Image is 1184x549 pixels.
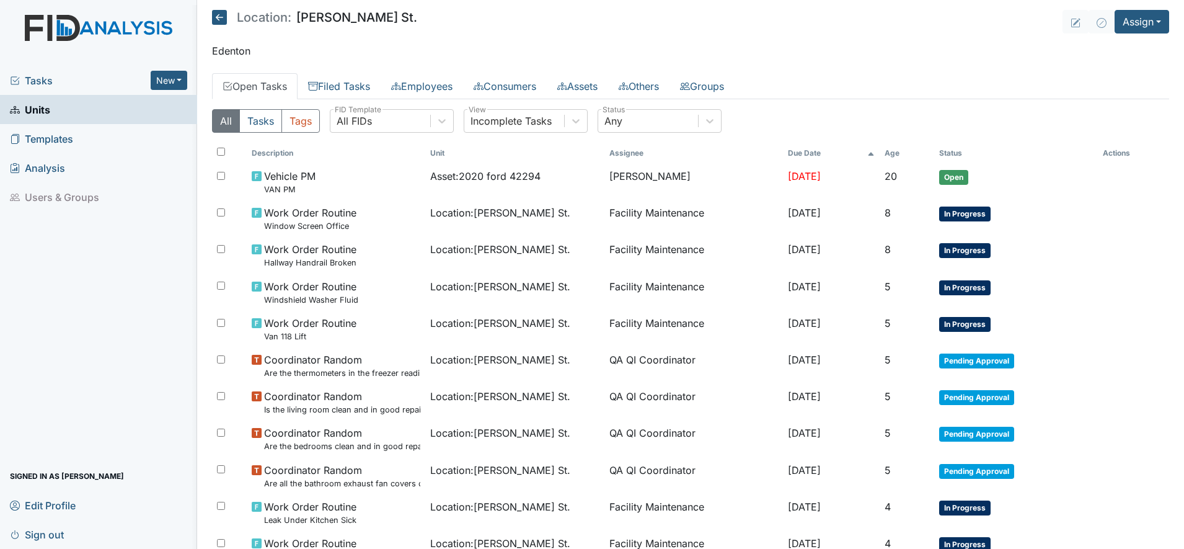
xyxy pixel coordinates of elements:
span: In Progress [939,207,991,221]
button: Assign [1115,10,1169,33]
span: [DATE] [788,280,821,293]
span: Work Order Routine Windshield Washer Fluid [264,279,358,306]
th: Actions [1098,143,1160,164]
span: Asset : 2020 ford 42294 [430,169,541,184]
h5: [PERSON_NAME] St. [212,10,417,25]
span: Location: [237,11,291,24]
div: Incomplete Tasks [471,114,552,128]
span: Location : [PERSON_NAME] St. [430,352,570,367]
span: Location : [PERSON_NAME] St. [430,463,570,478]
span: 5 [885,280,891,293]
span: [DATE] [788,317,821,329]
small: Is the living room clean and in good repair? [264,404,420,416]
th: Toggle SortBy [783,143,880,164]
span: Signed in as [PERSON_NAME] [10,466,124,486]
span: Pending Approval [939,354,1014,368]
span: [DATE] [788,207,821,219]
span: In Progress [939,243,991,258]
span: Analysis [10,158,65,177]
th: Assignee [604,143,783,164]
td: QA QI Coordinator [604,458,783,494]
span: Coordinator Random Are all the bathroom exhaust fan covers clean and dust free? [264,463,420,489]
span: Edit Profile [10,496,76,515]
span: Work Order Routine Window Screen Office [264,205,356,232]
a: Tasks [10,73,151,88]
span: Location : [PERSON_NAME] St. [430,389,570,404]
a: Filed Tasks [298,73,381,99]
div: Any [604,114,622,128]
span: Pending Approval [939,390,1014,405]
span: [DATE] [788,243,821,256]
span: Sign out [10,525,64,544]
span: Coordinator Random Are the bedrooms clean and in good repair? [264,426,420,452]
td: Facility Maintenance [604,274,783,311]
span: Location : [PERSON_NAME] St. [430,316,570,331]
span: Work Order Routine Van 118 Lift [264,316,356,342]
th: Toggle SortBy [247,143,425,164]
span: Pending Approval [939,464,1014,479]
div: All FIDs [337,114,372,128]
small: VAN PM [264,184,316,195]
td: Facility Maintenance [604,311,783,347]
small: Hallway Handrail Broken [264,257,356,269]
p: Edenton [212,43,1169,58]
th: Toggle SortBy [425,143,604,164]
span: Templates [10,129,73,148]
a: Employees [381,73,463,99]
span: Pending Approval [939,427,1014,442]
button: All [212,109,240,133]
span: Vehicle PM VAN PM [264,169,316,195]
span: Location : [PERSON_NAME] St. [430,499,570,514]
span: Units [10,100,50,119]
small: Windshield Washer Fluid [264,294,358,306]
span: Work Order Routine Leak Under Kitchen Sick [264,499,356,526]
span: [DATE] [788,464,821,476]
td: Facility Maintenance [604,494,783,531]
span: Location : [PERSON_NAME] St. [430,426,570,440]
span: Coordinator Random Is the living room clean and in good repair? [264,389,420,416]
button: Tags [281,109,320,133]
span: 5 [885,317,891,329]
td: Facility Maintenance [604,237,783,274]
a: Groups [669,73,735,99]
small: Window Screen Office [264,220,356,232]
td: [PERSON_NAME] [604,164,783,200]
span: Open [939,170,968,185]
button: Tasks [239,109,282,133]
span: 5 [885,354,891,366]
div: Type filter [212,109,320,133]
span: 5 [885,427,891,439]
th: Toggle SortBy [880,143,934,164]
span: Work Order Routine Hallway Handrail Broken [264,242,356,269]
th: Toggle SortBy [934,143,1097,164]
span: 8 [885,207,891,219]
span: [DATE] [788,501,821,513]
span: 4 [885,501,891,513]
a: Others [608,73,669,99]
span: 5 [885,390,891,403]
td: Facility Maintenance [604,200,783,237]
span: In Progress [939,280,991,295]
span: Location : [PERSON_NAME] St. [430,279,570,294]
small: Are the bedrooms clean and in good repair? [264,440,420,452]
span: [DATE] [788,390,821,403]
td: QA QI Coordinator [604,384,783,421]
small: Are all the bathroom exhaust fan covers clean and dust free? [264,478,420,489]
span: Location : [PERSON_NAME] St. [430,205,570,220]
span: 8 [885,243,891,256]
td: QA QI Coordinator [604,347,783,384]
small: Are the thermometers in the freezer reading between 0 degrees and 10 degrees? [264,367,420,379]
span: [DATE] [788,427,821,439]
span: [DATE] [788,354,821,366]
span: In Progress [939,501,991,516]
span: [DATE] [788,170,821,182]
span: 5 [885,464,891,476]
small: Leak Under Kitchen Sick [264,514,356,526]
span: Coordinator Random Are the thermometers in the freezer reading between 0 degrees and 10 degrees? [264,352,420,379]
span: 20 [885,170,897,182]
button: New [151,71,188,90]
a: Consumers [463,73,547,99]
small: Van 118 Lift [264,331,356,342]
span: In Progress [939,317,991,332]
